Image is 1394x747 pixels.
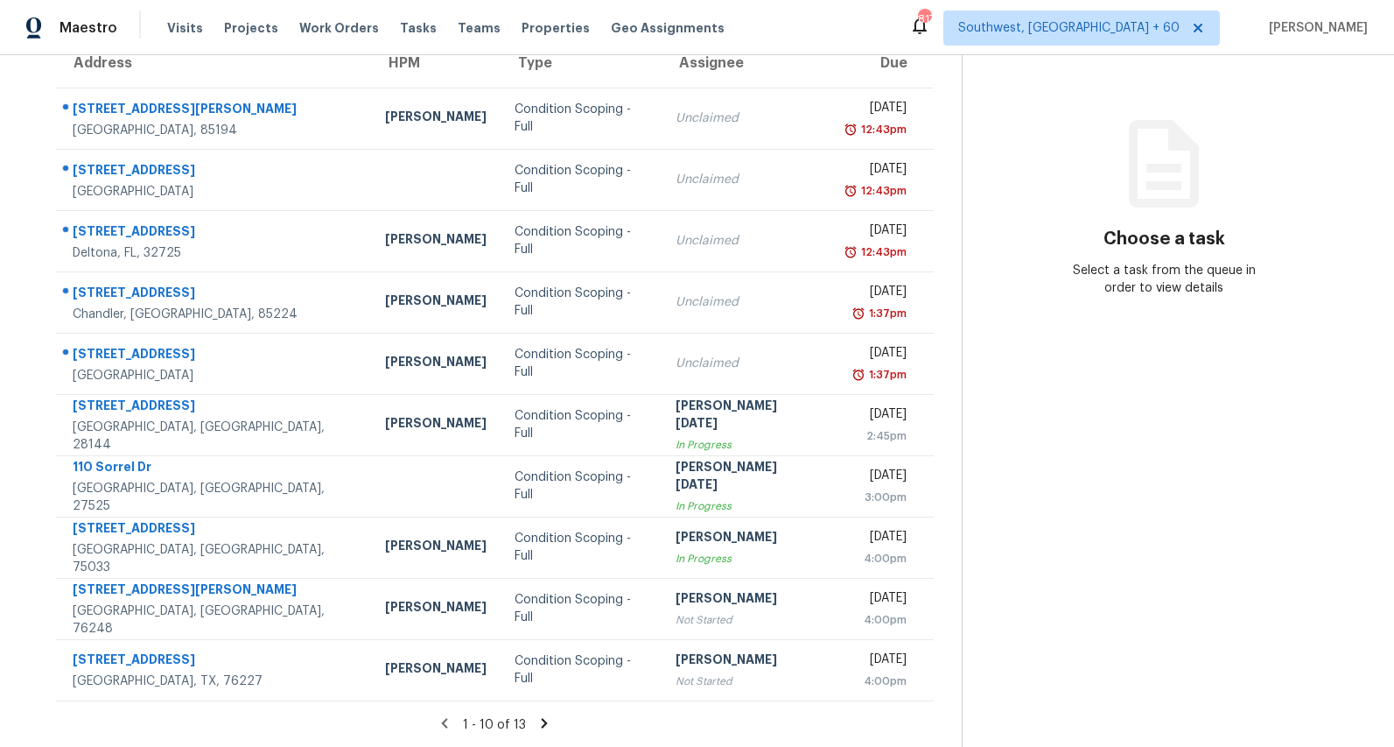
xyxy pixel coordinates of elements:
[844,489,907,506] div: 3:00pm
[676,673,816,690] div: Not Started
[830,39,934,88] th: Due
[676,109,816,127] div: Unclaimed
[515,223,648,258] div: Condition Scoping - Full
[224,19,278,37] span: Projects
[73,419,357,454] div: [GEOGRAPHIC_DATA], [GEOGRAPHIC_DATA], 28144
[385,108,487,130] div: [PERSON_NAME]
[676,355,816,372] div: Unclaimed
[844,467,907,489] div: [DATE]
[958,19,1180,37] span: Southwest, [GEOGRAPHIC_DATA] + 60
[385,292,487,314] div: [PERSON_NAME]
[676,497,816,515] div: In Progress
[858,121,907,138] div: 12:43pm
[851,305,865,322] img: Overdue Alarm Icon
[844,405,907,427] div: [DATE]
[844,528,907,550] div: [DATE]
[73,367,357,384] div: [GEOGRAPHIC_DATA]
[515,530,648,565] div: Condition Scoping - Full
[515,101,648,136] div: Condition Scoping - Full
[1262,19,1368,37] span: [PERSON_NAME]
[73,284,357,306] div: [STREET_ADDRESS]
[73,244,357,262] div: Deltona, FL, 32725
[73,673,357,690] div: [GEOGRAPHIC_DATA], TX, 76227
[56,39,371,88] th: Address
[676,232,816,250] div: Unclaimed
[676,458,816,497] div: [PERSON_NAME][DATE]
[844,651,907,673] div: [DATE]
[515,652,648,687] div: Condition Scoping - Full
[858,182,907,200] div: 12:43pm
[73,345,357,367] div: [STREET_ADDRESS]
[385,353,487,375] div: [PERSON_NAME]
[73,541,357,576] div: [GEOGRAPHIC_DATA], [GEOGRAPHIC_DATA], 75033
[515,407,648,442] div: Condition Scoping - Full
[844,222,907,243] div: [DATE]
[73,581,357,603] div: [STREET_ADDRESS][PERSON_NAME]
[844,182,858,200] img: Overdue Alarm Icon
[73,603,357,638] div: [GEOGRAPHIC_DATA], [GEOGRAPHIC_DATA], 76248
[60,19,117,37] span: Maestro
[844,589,907,611] div: [DATE]
[501,39,662,88] th: Type
[385,230,487,252] div: [PERSON_NAME]
[844,160,907,182] div: [DATE]
[73,122,357,139] div: [GEOGRAPHIC_DATA], 85194
[458,19,501,37] span: Teams
[73,222,357,244] div: [STREET_ADDRESS]
[73,651,357,673] div: [STREET_ADDRESS]
[515,162,648,197] div: Condition Scoping - Full
[515,469,648,504] div: Condition Scoping - Full
[385,598,487,620] div: [PERSON_NAME]
[611,19,725,37] span: Geo Assignments
[73,458,357,480] div: 110 Sorrel Dr
[73,183,357,201] div: [GEOGRAPHIC_DATA]
[400,22,437,34] span: Tasks
[676,611,816,629] div: Not Started
[73,480,357,515] div: [GEOGRAPHIC_DATA], [GEOGRAPHIC_DATA], 27525
[865,366,907,384] div: 1:37pm
[73,100,357,122] div: [STREET_ADDRESS][PERSON_NAME]
[676,293,816,311] div: Unclaimed
[851,366,865,384] img: Overdue Alarm Icon
[515,591,648,626] div: Condition Scoping - Full
[676,528,816,550] div: [PERSON_NAME]
[522,19,590,37] span: Properties
[844,550,907,567] div: 4:00pm
[73,519,357,541] div: [STREET_ADDRESS]
[676,550,816,567] div: In Progress
[844,283,907,305] div: [DATE]
[844,673,907,690] div: 4:00pm
[1063,262,1265,297] div: Select a task from the queue in order to view details
[676,589,816,611] div: [PERSON_NAME]
[73,397,357,419] div: [STREET_ADDRESS]
[167,19,203,37] span: Visits
[844,99,907,121] div: [DATE]
[865,305,907,322] div: 1:37pm
[385,414,487,436] div: [PERSON_NAME]
[676,436,816,454] div: In Progress
[844,344,907,366] div: [DATE]
[844,243,858,261] img: Overdue Alarm Icon
[385,537,487,559] div: [PERSON_NAME]
[858,243,907,261] div: 12:43pm
[844,611,907,629] div: 4:00pm
[1103,230,1225,248] h3: Choose a task
[844,427,907,445] div: 2:45pm
[371,39,501,88] th: HPM
[299,19,379,37] span: Work Orders
[918,11,930,28] div: 817
[676,171,816,188] div: Unclaimed
[73,161,357,183] div: [STREET_ADDRESS]
[676,651,816,673] div: [PERSON_NAME]
[463,719,526,731] span: 1 - 10 of 13
[515,285,648,320] div: Condition Scoping - Full
[844,121,858,138] img: Overdue Alarm Icon
[515,346,648,381] div: Condition Scoping - Full
[73,306,357,323] div: Chandler, [GEOGRAPHIC_DATA], 85224
[385,659,487,681] div: [PERSON_NAME]
[676,397,816,436] div: [PERSON_NAME][DATE]
[662,39,830,88] th: Assignee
